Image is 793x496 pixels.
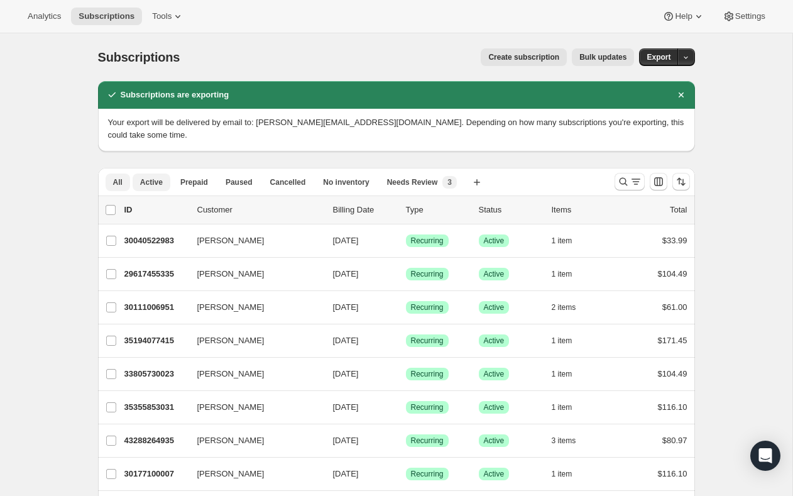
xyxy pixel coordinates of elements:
div: 35355853031[PERSON_NAME][DATE]SuccessRecurringSuccessActive1 item$116.10 [124,399,687,416]
span: [DATE] [333,436,359,445]
span: Active [484,269,505,279]
div: Open Intercom Messenger [750,441,780,471]
button: Customize table column order and visibility [650,173,667,190]
span: Recurring [411,269,444,279]
p: ID [124,204,187,216]
span: [PERSON_NAME] [197,301,265,314]
span: Export [647,52,670,62]
span: 2 items [552,302,576,312]
div: 30111006951[PERSON_NAME][DATE]SuccessRecurringSuccessActive2 items$61.00 [124,299,687,316]
button: [PERSON_NAME] [190,264,315,284]
span: $116.10 [658,402,687,412]
button: Help [655,8,712,25]
span: Bulk updates [579,52,626,62]
span: Recurring [411,436,444,446]
p: Billing Date [333,204,396,216]
button: Export [639,48,678,66]
span: $61.00 [662,302,687,312]
div: Items [552,204,615,216]
p: 35355853031 [124,401,187,414]
span: Recurring [411,302,444,312]
span: Active [484,369,505,379]
span: Subscriptions [79,11,134,21]
p: 35194077415 [124,334,187,347]
button: Analytics [20,8,68,25]
span: Recurring [411,469,444,479]
span: No inventory [323,177,369,187]
div: IDCustomerBilling DateTypeStatusItemsTotal [124,204,687,216]
p: 33805730023 [124,368,187,380]
span: 1 item [552,402,572,412]
span: Active [484,336,505,346]
div: 29617455335[PERSON_NAME][DATE]SuccessRecurringSuccessActive1 item$104.49 [124,265,687,283]
p: Customer [197,204,323,216]
span: Subscriptions [98,50,180,64]
span: Active [140,177,163,187]
button: [PERSON_NAME] [190,464,315,484]
p: 29617455335 [124,268,187,280]
span: 1 item [552,269,572,279]
button: Search and filter results [615,173,645,190]
button: [PERSON_NAME] [190,397,315,417]
p: 30177100007 [124,468,187,480]
span: [PERSON_NAME] [197,334,265,347]
span: [PERSON_NAME] [197,234,265,247]
span: 1 item [552,336,572,346]
div: Type [406,204,469,216]
div: 33805730023[PERSON_NAME][DATE]SuccessRecurringSuccessActive1 item$104.49 [124,365,687,383]
span: Active [484,436,505,446]
span: 1 item [552,369,572,379]
span: Paused [226,177,253,187]
span: $116.10 [658,469,687,478]
span: $104.49 [658,369,687,378]
span: Cancelled [270,177,306,187]
button: 1 item [552,265,586,283]
button: 2 items [552,299,590,316]
span: Help [675,11,692,21]
span: Recurring [411,336,444,346]
span: Active [484,402,505,412]
span: [PERSON_NAME] [197,434,265,447]
span: 1 item [552,469,572,479]
span: [PERSON_NAME] [197,368,265,380]
span: Prepaid [180,177,208,187]
span: Your export will be delivered by email to: [PERSON_NAME][EMAIL_ADDRESS][DOMAIN_NAME]. Depending o... [108,118,684,140]
button: 1 item [552,232,586,250]
span: $171.45 [658,336,687,345]
button: Create new view [467,174,487,191]
span: 3 [447,177,452,187]
span: Create subscription [488,52,559,62]
span: [DATE] [333,302,359,312]
button: Bulk updates [572,48,634,66]
button: 1 item [552,465,586,483]
div: 35194077415[PERSON_NAME][DATE]SuccessRecurringSuccessActive1 item$171.45 [124,332,687,350]
span: Active [484,236,505,246]
span: [DATE] [333,269,359,278]
div: 43288264935[PERSON_NAME][DATE]SuccessRecurringSuccessActive3 items$80.97 [124,432,687,449]
h2: Subscriptions are exporting [121,89,229,101]
span: $104.49 [658,269,687,278]
span: Settings [735,11,765,21]
span: Recurring [411,236,444,246]
button: 1 item [552,399,586,416]
span: Analytics [28,11,61,21]
span: $80.97 [662,436,687,445]
span: Active [484,302,505,312]
span: All [113,177,123,187]
button: [PERSON_NAME] [190,297,315,317]
span: [PERSON_NAME] [197,401,265,414]
span: 1 item [552,236,572,246]
span: [PERSON_NAME] [197,268,265,280]
span: [DATE] [333,402,359,412]
button: Create subscription [481,48,567,66]
span: [DATE] [333,469,359,478]
button: [PERSON_NAME] [190,364,315,384]
span: [DATE] [333,236,359,245]
p: 43288264935 [124,434,187,447]
p: 30040522983 [124,234,187,247]
button: [PERSON_NAME] [190,331,315,351]
span: Recurring [411,369,444,379]
button: Subscriptions [71,8,142,25]
button: Settings [715,8,773,25]
span: Tools [152,11,172,21]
